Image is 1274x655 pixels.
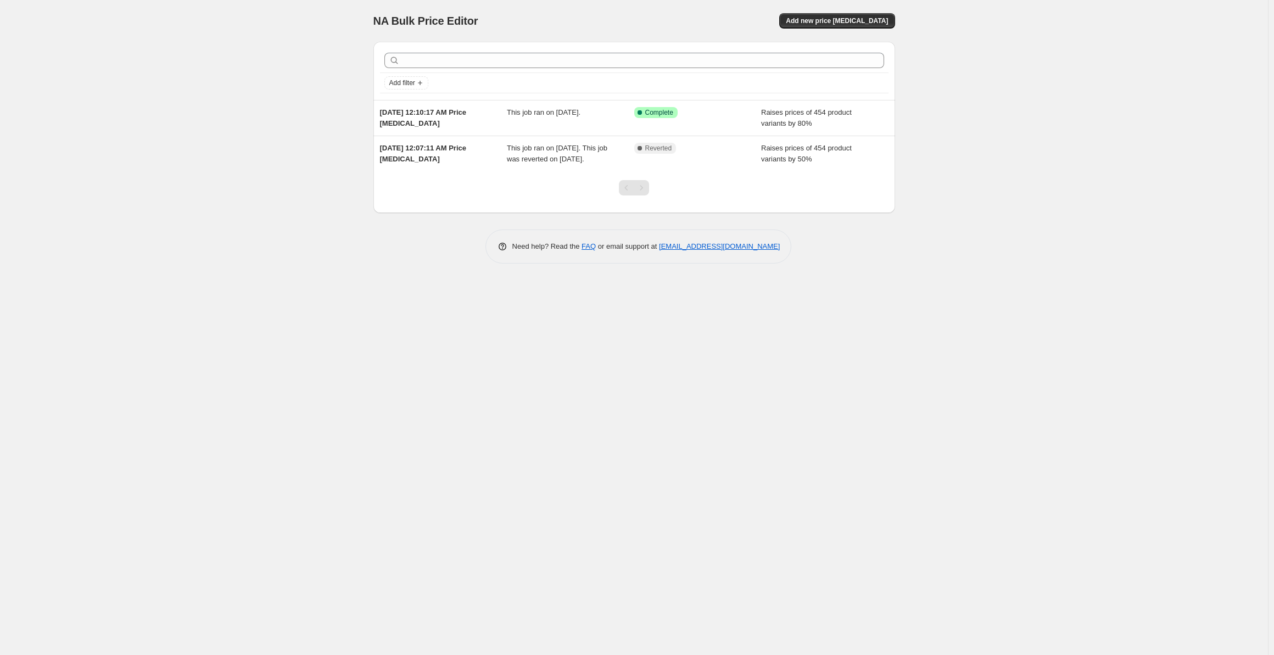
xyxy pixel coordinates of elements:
span: NA Bulk Price Editor [373,15,478,27]
span: [DATE] 12:07:11 AM Price [MEDICAL_DATA] [380,144,467,163]
span: Add filter [389,79,415,87]
button: Add new price [MEDICAL_DATA] [779,13,895,29]
span: Complete [645,108,673,117]
span: This job ran on [DATE]. This job was reverted on [DATE]. [507,144,607,163]
span: [DATE] 12:10:17 AM Price [MEDICAL_DATA] [380,108,467,127]
span: Add new price [MEDICAL_DATA] [786,16,888,25]
span: Reverted [645,144,672,153]
a: FAQ [582,242,596,250]
a: [EMAIL_ADDRESS][DOMAIN_NAME] [659,242,780,250]
span: Raises prices of 454 product variants by 50% [761,144,852,163]
span: This job ran on [DATE]. [507,108,580,116]
span: or email support at [596,242,659,250]
span: Need help? Read the [512,242,582,250]
button: Add filter [384,76,428,89]
nav: Pagination [619,180,649,195]
span: Raises prices of 454 product variants by 80% [761,108,852,127]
